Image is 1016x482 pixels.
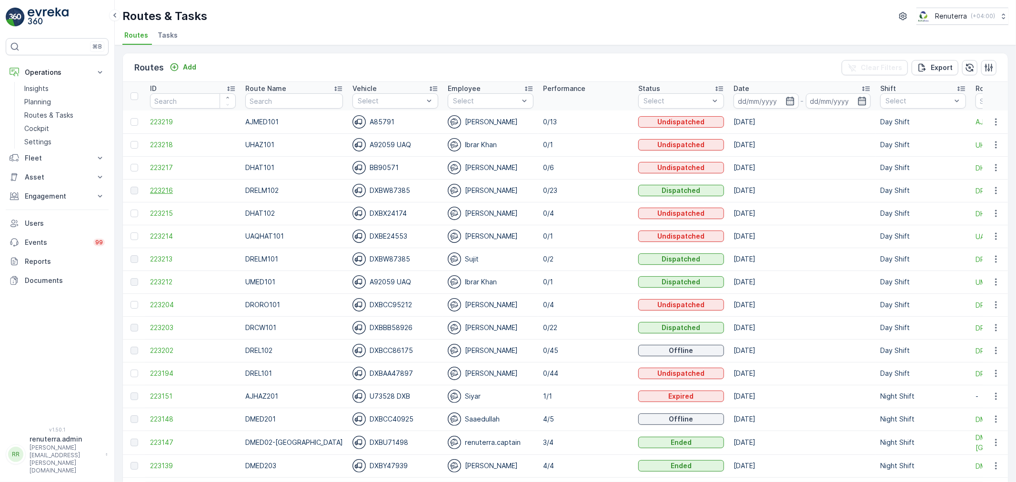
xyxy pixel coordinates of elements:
img: svg%3e [352,436,366,449]
div: DXBW87385 [352,252,438,266]
span: 223219 [150,117,236,127]
a: 223216 [150,186,236,195]
img: svg%3e [352,115,366,129]
td: [DATE] [729,454,875,477]
img: svg%3e [352,207,366,220]
p: Undispatched [658,231,705,241]
td: [DATE] [729,225,875,248]
td: [DATE] [729,293,875,316]
p: Status [638,84,660,93]
div: [PERSON_NAME] [448,298,533,311]
div: Toggle Row Selected [131,347,138,354]
span: Tasks [158,30,178,40]
div: DXBU71498 [352,436,438,449]
div: Toggle Row Selected [131,187,138,194]
p: Day Shift [880,186,966,195]
p: 0/1 [543,277,629,287]
p: AJMED101 [245,117,343,127]
p: DRORO101 [245,300,343,310]
img: logo [6,8,25,27]
button: Dispatched [638,253,724,265]
button: RRrenuterra.admin[PERSON_NAME][EMAIL_ADDRESS][PERSON_NAME][DOMAIN_NAME] [6,434,109,474]
button: Ended [638,460,724,472]
img: svg%3e [448,184,461,197]
p: Day Shift [880,254,966,264]
button: Fleet [6,149,109,168]
p: [PERSON_NAME][EMAIL_ADDRESS][PERSON_NAME][DOMAIN_NAME] [30,444,101,474]
p: 0/22 [543,323,629,332]
button: Operations [6,63,109,82]
div: Toggle Row Selected [131,164,138,171]
p: DMED02-[GEOGRAPHIC_DATA] [245,438,343,447]
a: Planning [20,95,109,109]
div: Toggle Row Selected [131,210,138,217]
p: DHAT102 [245,209,343,218]
p: Undispatched [658,140,705,150]
img: svg%3e [352,138,366,151]
p: Events [25,238,88,247]
p: Select [453,96,519,106]
p: 4/5 [543,414,629,424]
span: 223204 [150,300,236,310]
div: Toggle Row Selected [131,462,138,470]
div: A85791 [352,115,438,129]
span: Routes [124,30,148,40]
p: 0/1 [543,231,629,241]
button: Undispatched [638,208,724,219]
div: [PERSON_NAME] [448,459,533,472]
a: 223147 [150,438,236,447]
a: 223148 [150,414,236,424]
img: svg%3e [448,252,461,266]
button: Offline [638,413,724,425]
a: 223218 [150,140,236,150]
button: Expired [638,391,724,402]
p: 0/1 [543,140,629,150]
input: dd/mm/yyyy [734,93,799,109]
a: 223203 [150,323,236,332]
input: Search [150,93,236,109]
button: Export [912,60,958,75]
div: DXBX24174 [352,207,438,220]
td: [DATE] [729,202,875,225]
p: Night Shift [880,392,966,401]
div: DXBAA47897 [352,367,438,380]
img: svg%3e [352,412,366,426]
p: 4/4 [543,461,629,471]
p: Day Shift [880,209,966,218]
div: A92059 UAQ [352,275,438,289]
p: Fleet [25,153,90,163]
p: Cockpit [24,124,49,133]
span: 223151 [150,392,236,401]
p: Add [183,62,196,72]
p: - [801,95,804,107]
span: 223217 [150,163,236,172]
p: ⌘B [92,43,102,50]
a: 223202 [150,346,236,355]
p: DMED203 [245,461,343,471]
button: Undispatched [638,116,724,128]
p: ( +04:00 ) [971,12,995,20]
p: Operations [25,68,90,77]
img: svg%3e [352,344,366,357]
a: 223212 [150,277,236,287]
button: Ended [638,437,724,448]
p: Day Shift [880,323,966,332]
img: svg%3e [352,252,366,266]
div: Saaedullah [448,412,533,426]
img: svg%3e [352,367,366,380]
a: Documents [6,271,109,290]
p: Night Shift [880,438,966,447]
button: Undispatched [638,139,724,151]
div: [PERSON_NAME] [448,184,533,197]
td: [DATE] [729,362,875,385]
div: Sujit [448,252,533,266]
p: Undispatched [658,300,705,310]
td: [DATE] [729,339,875,362]
button: Undispatched [638,162,724,173]
button: Renuterra(+04:00) [916,8,1008,25]
img: svg%3e [448,321,461,334]
div: DXBCC86175 [352,344,438,357]
div: Toggle Row Selected [131,141,138,149]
